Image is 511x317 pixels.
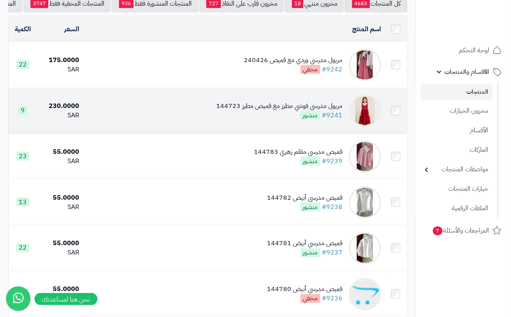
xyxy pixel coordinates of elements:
a: لوحة التحكم [421,41,506,60]
span: المراجعات والأسئلة [432,225,489,236]
a: الكمية [15,24,31,34]
div: مريول مدرسي فوشي مطرز مع قميص مطرز 144723 [217,101,343,111]
a: الماركات [421,141,493,159]
a: اسم المنتج [353,24,381,34]
div: SAR [40,203,80,212]
a: #9236 [322,294,343,304]
span: 7 [433,226,443,235]
div: 55.0000 [40,147,80,157]
span: الأقسام والمنتجات [445,66,489,78]
a: مخزون الخيارات [421,102,493,120]
span: 22 [16,60,29,69]
a: المراجعات والأسئلة7 [421,221,506,240]
span: مخفي [301,65,320,74]
span: منشور [301,203,320,211]
img: قميص مدرسي أبيض 144781 [349,232,381,265]
img: مريول مدرسي فوشي مطرز مع قميص مطرز 144723 [349,95,381,127]
div: 175.0000 [40,56,80,65]
a: السعر [64,24,79,34]
img: قميص مدرسي أبيض 144782 [349,186,381,219]
div: قميص مدرسي أبيض 144781 [267,239,343,248]
a: مواصفات المنتجات [421,161,493,178]
span: 13 [16,198,29,207]
div: قميص مدرسي مقلم زهري 144783 [254,147,343,157]
a: #9242 [322,65,343,74]
a: خيارات المنتجات [421,180,493,198]
div: مريول مدرسي وردي مع قميص 240426 [244,56,343,65]
div: SAR [40,248,80,258]
div: 55.0000 [40,193,80,203]
div: 55.0000 [40,285,80,294]
div: SAR [40,111,80,120]
div: 55.0000 [40,239,80,248]
span: 22 [16,244,29,252]
a: الأقسام [421,122,493,139]
div: 230.0000 [40,101,80,111]
a: #9241 [322,110,343,120]
div: قميص مدرسي أبيض 144780 [267,285,343,294]
span: لوحة التحكم [459,45,489,56]
div: قميص مدرسي أبيض 144782 [267,193,343,203]
span: منشور [301,248,320,257]
span: منشور [301,157,320,166]
div: SAR [40,65,80,74]
span: مخفي [301,294,320,303]
img: قميص مدرسي أبيض 144780 [349,278,381,311]
a: #9238 [322,202,343,212]
div: SAR [40,157,80,166]
span: 9 [18,106,28,115]
a: المنتجات [421,84,493,100]
span: منشور [301,111,320,120]
img: مريول مدرسي وردي مع قميص 240426 [349,49,381,81]
a: #9239 [322,156,343,166]
a: #9237 [322,248,343,258]
img: قميص مدرسي مقلم زهري 144783 [349,140,381,173]
a: الملفات الرقمية [421,200,493,217]
span: 23 [16,152,29,161]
